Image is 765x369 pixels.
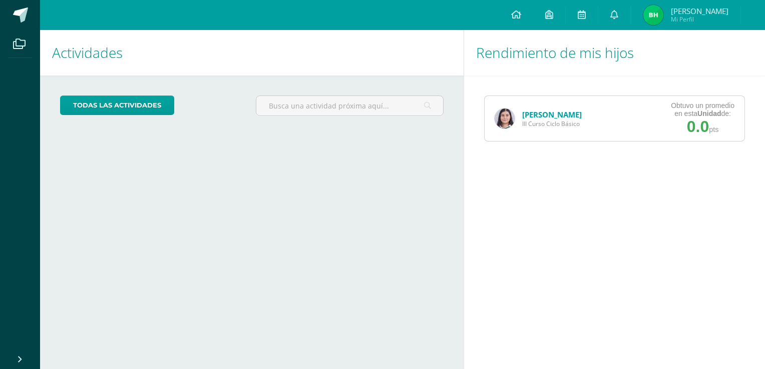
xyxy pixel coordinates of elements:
[687,117,709,135] span: 0.0
[522,109,582,119] a: [PERSON_NAME]
[709,125,718,133] span: pts
[52,30,452,75] h1: Actividades
[671,15,728,23] span: Mi Perfil
[60,95,174,115] a: todas las Actividades
[671,101,734,117] div: Obtuvo un promedio en esta de:
[671,6,728,16] span: [PERSON_NAME]
[522,119,582,128] span: III Curso Ciclo Básico
[495,108,515,128] img: 031cd440ab8232ea7e5a02f0abee3009.png
[643,5,663,25] img: 7e8f4bfdf5fac32941a4a2fa2799f9b6.png
[476,30,753,75] h1: Rendimiento de mis hijos
[697,109,721,117] strong: Unidad
[256,96,443,115] input: Busca una actividad próxima aquí...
